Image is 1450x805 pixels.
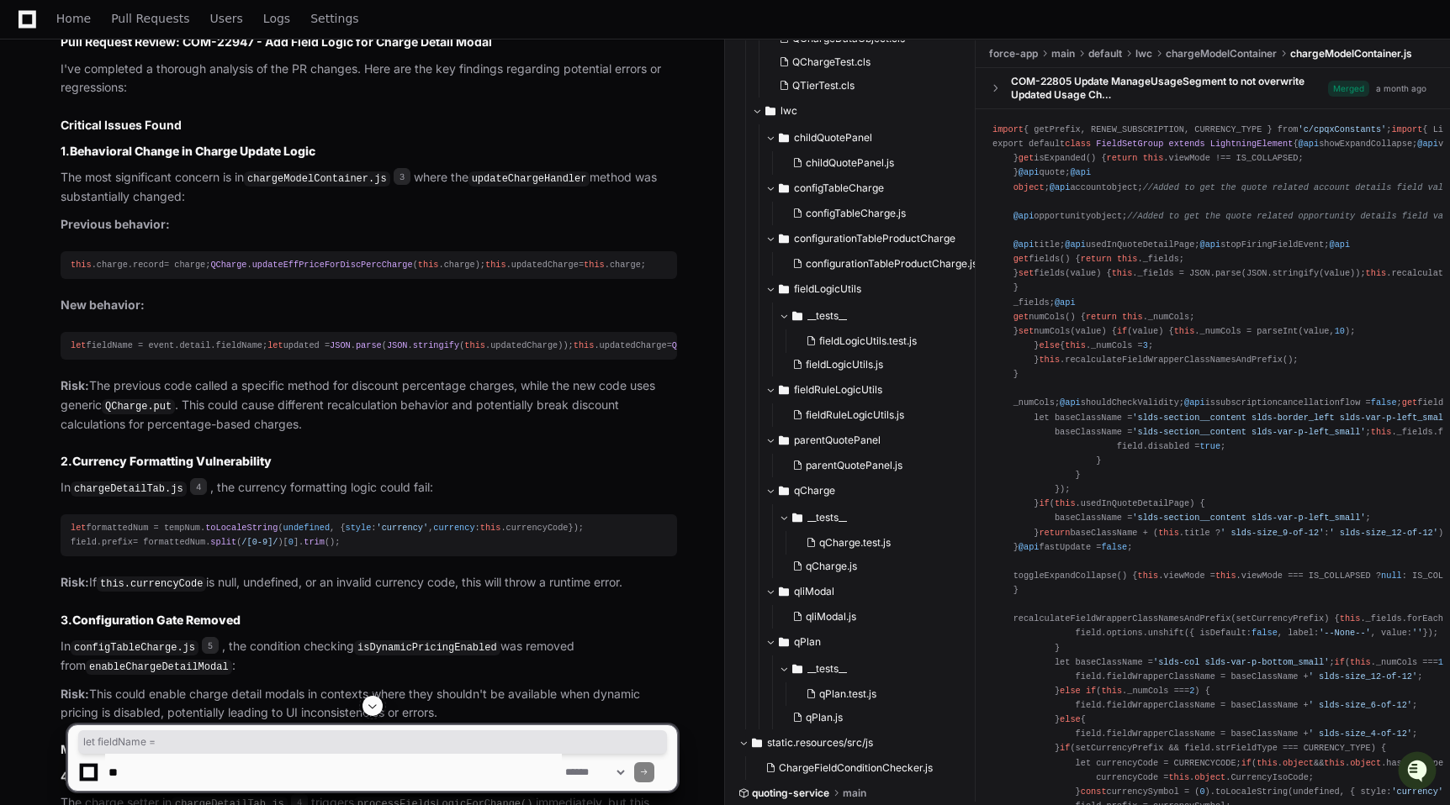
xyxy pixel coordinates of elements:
[387,340,408,350] span: JSON
[61,637,677,676] p: In , the condition checking was removed from :
[61,376,677,434] p: The previous code called a specific method for discount percentage charges, while the new code us...
[1309,671,1417,681] span: ' slds-size_12-of-12'
[786,454,977,477] button: parentQuotePanel.js
[1215,571,1236,581] span: this
[356,340,382,350] span: parse
[1122,312,1143,322] span: this
[97,576,206,592] code: this.currencyCode
[794,131,872,145] span: childQuotePanel
[1086,312,1117,322] span: return
[600,340,667,350] span: updatedCharge
[765,225,987,252] button: configurationTableProductCharge
[61,34,677,50] h2: Pull Request Review: COM-22947 - Add Field Logic for Charge Detail Modal
[61,297,145,312] strong: New behavior:
[61,217,170,231] strong: Previous behavior:
[1158,528,1179,538] span: this
[1290,47,1412,61] span: chargeModelContainer.js
[102,537,133,547] span: prefix
[83,735,662,749] span: let fieldName =
[86,660,232,675] code: enableChargeDetailModal
[61,378,89,392] strong: Risk:
[794,585,834,598] span: qliModal
[779,632,789,652] svg: Directory
[1050,182,1071,192] span: @api
[1039,340,1060,350] span: else
[819,536,891,550] span: qCharge.test.js
[1174,326,1195,336] span: this
[807,511,847,524] span: __tests__
[1138,571,1159,581] span: this
[1081,254,1112,264] span: return
[210,537,236,547] span: split
[252,260,413,270] span: updateEffPriceForDiscPercCharge
[779,380,789,400] svg: Directory
[1199,239,1220,250] span: @api
[1065,239,1086,250] span: @api
[806,156,894,170] span: childQuotePanel.js
[765,124,987,151] button: childQuotePanel
[765,376,987,403] button: fieldRuleLogicUtils
[1107,153,1138,163] span: return
[1335,326,1345,336] span: 10
[779,581,789,602] svg: Directory
[1371,427,1392,437] span: this
[1381,571,1402,581] span: null
[61,573,677,593] p: If is null, undefined, or an invalid currency code, this will throw a runtime error.
[1166,47,1277,61] span: chargeModelContainer
[1051,47,1075,61] span: main
[1330,528,1438,538] span: ' slds-size_12-of-12'
[772,50,966,74] button: QChargeTest.cls
[1019,268,1034,278] span: set
[61,612,677,629] h3: 3.
[1039,528,1070,538] span: return
[794,484,835,497] span: qCharge
[786,555,977,578] button: qCharge.js
[1402,397,1417,408] span: get
[794,282,861,296] span: fieldLogicUtils
[1391,124,1422,134] span: import
[1417,139,1438,149] span: @api
[1101,542,1127,552] span: false
[304,537,325,547] span: trim
[1376,82,1426,95] div: a month ago
[807,662,847,676] span: __tests__
[765,101,775,121] svg: Directory
[205,523,278,533] span: toLocaleString
[1019,167,1040,177] span: @api
[792,55,871,69] span: QChargeTest.cls
[1013,182,1045,192] span: object
[102,399,175,414] code: QCharge.put
[1328,81,1369,97] span: Merged
[1065,139,1091,149] span: class
[1220,528,1324,538] span: ' slds-size_9-of-12'
[765,175,987,202] button: configTableCharge
[574,340,595,350] span: this
[610,260,641,270] span: charge
[1019,542,1040,552] span: @api
[1169,139,1205,149] span: extends
[786,202,977,225] button: configTableCharge.js
[346,523,372,533] span: style
[210,260,246,270] span: QCharge
[794,182,884,195] span: configTableCharge
[71,340,86,350] span: let
[511,260,579,270] span: updatedCharge
[672,340,708,350] span: QCharge
[1298,124,1386,134] span: 'c/cpqxConstants'
[119,176,204,189] a: Powered byPylon
[1252,628,1278,638] span: false
[779,504,987,531] button: __tests__
[1135,47,1152,61] span: lwc
[779,430,789,450] svg: Directory
[241,537,278,547] span: /[0-9]/
[1299,139,1320,149] span: @api
[807,309,847,323] span: __tests__
[1199,441,1220,451] span: true
[1101,686,1122,696] span: this
[1117,326,1127,336] span: if
[1189,686,1194,696] span: 2
[1055,297,1076,308] span: @api
[1366,268,1387,278] span: this
[781,104,797,118] span: lwc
